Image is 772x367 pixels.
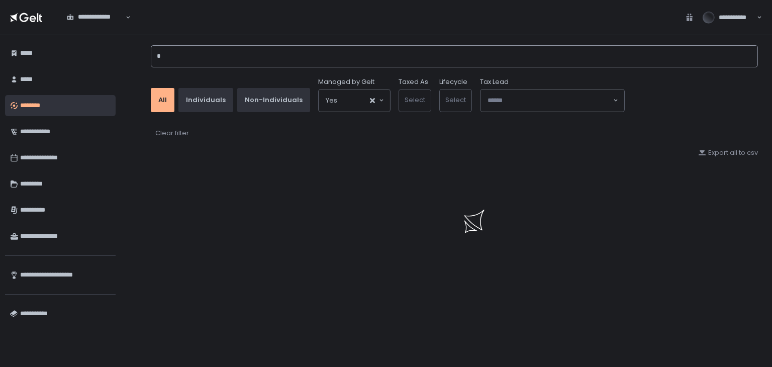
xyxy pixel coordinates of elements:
button: All [151,88,174,112]
span: Select [405,95,425,105]
div: Search for option [319,89,390,112]
button: Export all to csv [698,148,758,157]
div: Non-Individuals [245,96,303,105]
label: Taxed As [399,77,428,86]
button: Individuals [178,88,233,112]
div: Clear filter [155,129,189,138]
button: Non-Individuals [237,88,310,112]
button: Clear Selected [370,98,375,103]
span: Tax Lead [480,77,509,86]
input: Search for option [337,96,369,106]
div: Individuals [186,96,226,105]
span: Select [445,95,466,105]
div: Search for option [60,7,131,28]
input: Search for option [488,96,612,106]
div: Search for option [480,89,624,112]
span: Yes [326,96,337,106]
div: All [158,96,167,105]
label: Lifecycle [439,77,467,86]
input: Search for option [67,22,125,32]
span: Managed by Gelt [318,77,374,86]
button: Clear filter [155,128,189,138]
